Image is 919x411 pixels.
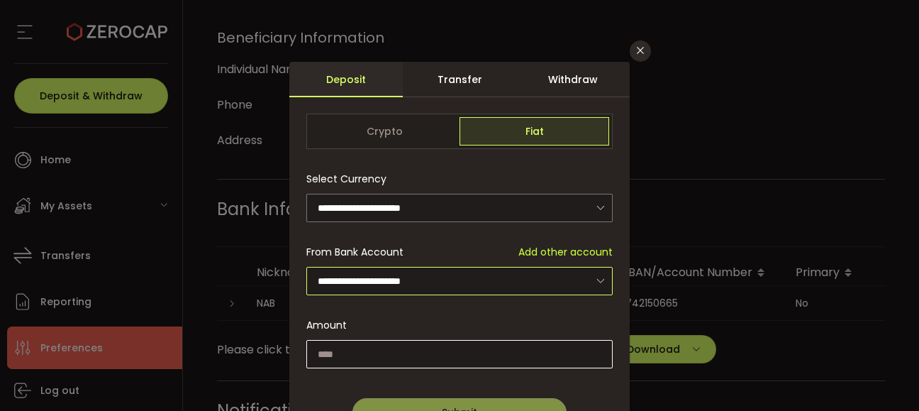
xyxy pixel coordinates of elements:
div: Withdraw [516,62,630,97]
span: From Bank Account [306,245,403,260]
label: Select Currency [306,172,395,186]
span: Crypto [310,117,459,146]
div: Deposit [289,62,403,97]
iframe: Chat Widget [754,258,919,411]
div: Transfer [403,62,516,97]
span: Add other account [518,245,613,260]
label: Amount [306,318,355,332]
button: Close [630,40,651,62]
span: Fiat [459,117,609,146]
